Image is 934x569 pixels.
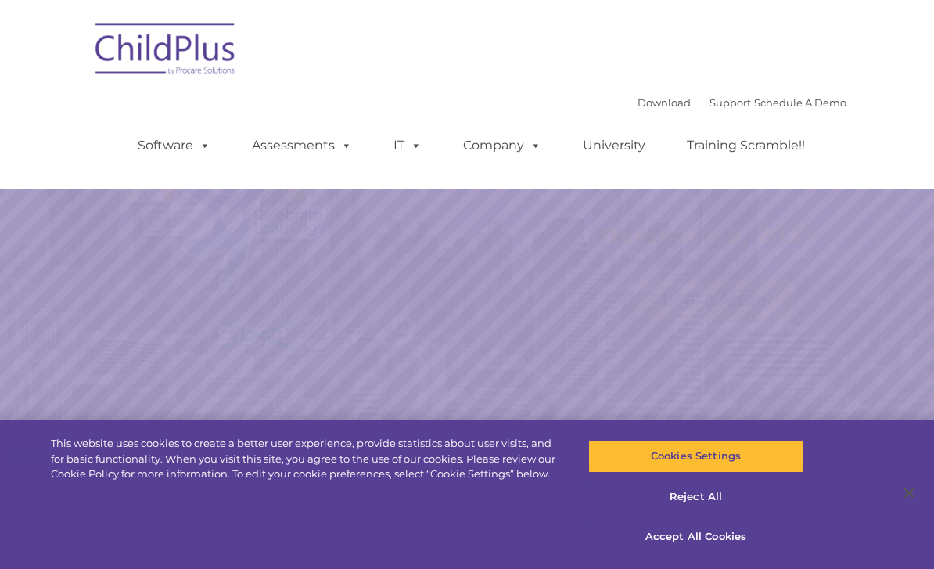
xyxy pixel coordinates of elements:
[709,96,751,109] a: Support
[671,130,821,161] a: Training Scramble!!
[588,481,803,513] button: Reject All
[638,96,691,109] a: Download
[122,130,226,161] a: Software
[892,476,926,510] button: Close
[88,13,244,91] img: ChildPlus by Procare Solutions
[588,440,803,473] button: Cookies Settings
[378,130,437,161] a: IT
[447,130,557,161] a: Company
[754,96,846,109] a: Schedule A Demo
[51,436,560,482] div: This website uses cookies to create a better user experience, provide statistics about user visit...
[236,130,368,161] a: Assessments
[638,96,846,109] font: |
[567,130,661,161] a: University
[634,279,795,320] a: Learn More
[588,520,803,553] button: Accept All Cookies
